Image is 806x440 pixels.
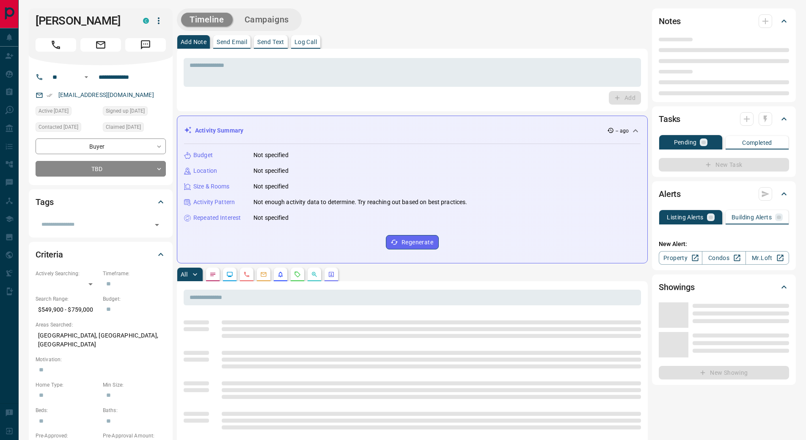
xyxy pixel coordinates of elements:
[667,214,704,220] p: Listing Alerts
[39,107,69,115] span: Active [DATE]
[36,381,99,389] p: Home Type:
[253,166,289,175] p: Not specified
[659,280,695,294] h2: Showings
[659,187,681,201] h2: Alerts
[47,92,52,98] svg: Email Verified
[36,38,76,52] span: Call
[103,270,166,277] p: Timeframe:
[659,277,789,297] div: Showings
[36,244,166,265] div: Criteria
[80,38,121,52] span: Email
[253,198,468,207] p: Not enough activity data to determine. Try reaching out based on best practices.
[103,407,166,414] p: Baths:
[36,295,99,303] p: Search Range:
[36,161,166,177] div: TBD
[181,271,187,277] p: All
[103,432,166,440] p: Pre-Approval Amount:
[193,151,213,160] p: Budget
[103,122,166,134] div: Fri May 24 2024
[257,39,284,45] p: Send Text
[236,13,297,27] button: Campaigns
[260,271,267,278] svg: Emails
[243,271,250,278] svg: Calls
[742,140,772,146] p: Completed
[193,213,241,222] p: Repeated Interest
[277,271,284,278] svg: Listing Alerts
[386,235,439,249] button: Regenerate
[702,251,745,265] a: Condos
[36,14,130,28] h1: [PERSON_NAME]
[616,127,629,135] p: -- ago
[184,123,641,138] div: Activity Summary-- ago
[659,11,789,31] div: Notes
[39,123,78,131] span: Contacted [DATE]
[106,107,145,115] span: Signed up [DATE]
[659,14,681,28] h2: Notes
[36,138,166,154] div: Buyer
[253,151,289,160] p: Not specified
[328,271,335,278] svg: Agent Actions
[193,166,217,175] p: Location
[195,126,243,135] p: Activity Summary
[659,240,789,249] p: New Alert:
[226,271,233,278] svg: Lead Browsing Activity
[81,72,91,82] button: Open
[36,192,166,212] div: Tags
[36,432,99,440] p: Pre-Approved:
[58,91,154,98] a: [EMAIL_ADDRESS][DOMAIN_NAME]
[36,356,166,363] p: Motivation:
[36,407,99,414] p: Beds:
[217,39,247,45] p: Send Email
[103,295,166,303] p: Budget:
[294,271,301,278] svg: Requests
[674,139,697,145] p: Pending
[659,109,789,129] div: Tasks
[745,251,789,265] a: Mr.Loft
[209,271,216,278] svg: Notes
[193,198,235,207] p: Activity Pattern
[103,381,166,389] p: Min Size:
[181,13,233,27] button: Timeline
[143,18,149,24] div: condos.ca
[103,106,166,118] div: Mon Aug 29 2022
[36,329,166,351] p: [GEOGRAPHIC_DATA], [GEOGRAPHIC_DATA], [GEOGRAPHIC_DATA]
[36,122,99,134] div: Mon May 05 2025
[151,219,163,231] button: Open
[659,251,702,265] a: Property
[253,182,289,191] p: Not specified
[36,248,63,261] h2: Criteria
[181,39,206,45] p: Add Note
[106,123,141,131] span: Claimed [DATE]
[36,270,99,277] p: Actively Searching:
[294,39,317,45] p: Log Call
[659,112,680,126] h2: Tasks
[193,182,230,191] p: Size & Rooms
[36,303,99,317] p: $549,900 - $759,000
[311,271,318,278] svg: Opportunities
[732,214,772,220] p: Building Alerts
[659,184,789,204] div: Alerts
[36,321,166,329] p: Areas Searched:
[36,195,53,209] h2: Tags
[253,213,289,222] p: Not specified
[36,106,99,118] div: Tue Feb 18 2025
[125,38,166,52] span: Message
